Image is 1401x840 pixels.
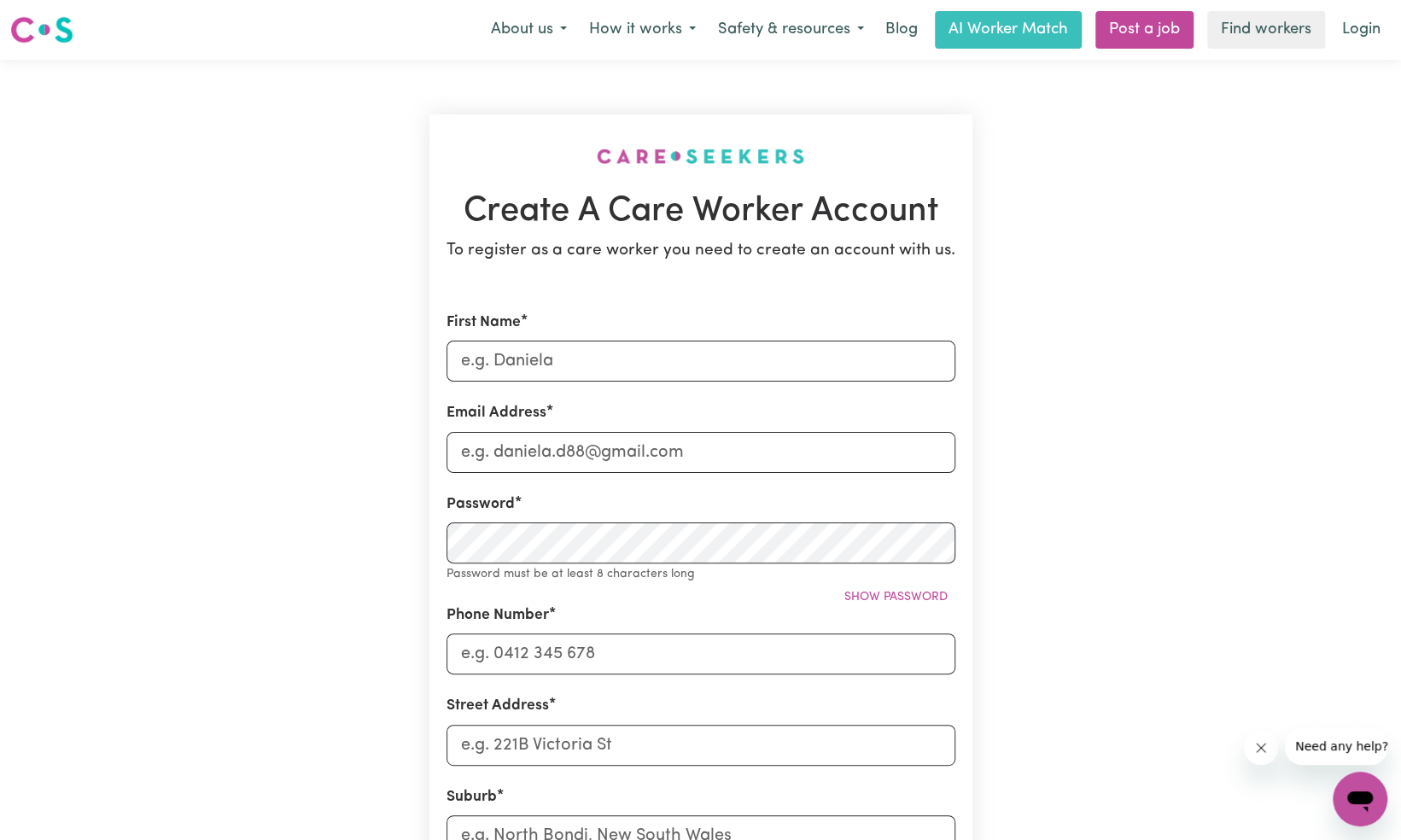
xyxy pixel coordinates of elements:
iframe: Message from company [1285,727,1387,765]
input: e.g. Daniela [447,341,955,382]
h1: Create A Care Worker Account [447,191,955,232]
button: Safety & resources [707,12,875,48]
input: e.g. 0412 345 678 [447,633,955,674]
a: AI Worker Match [935,11,1082,49]
label: Suburb [447,786,497,808]
input: e.g. daniela.d88@gmail.com [447,432,955,473]
label: Password [447,493,515,516]
button: How it works [578,12,707,48]
button: Show password [837,584,955,610]
a: Careseekers logo [10,10,73,50]
label: Phone Number [447,604,549,627]
label: First Name [447,312,521,334]
iframe: Close message [1244,731,1278,765]
span: Show password [844,591,948,604]
p: To register as a care worker you need to create an account with us. [447,239,955,264]
a: Blog [875,11,928,49]
iframe: Button to launch messaging window [1333,772,1387,826]
label: Email Address [447,402,546,424]
a: Login [1332,11,1391,49]
button: About us [480,12,578,48]
a: Find workers [1207,11,1325,49]
a: Post a job [1095,11,1194,49]
span: Need any help? [10,12,103,26]
small: Password must be at least 8 characters long [447,568,695,580]
label: Street Address [447,695,549,717]
img: Careseekers logo [10,15,73,45]
input: e.g. 221B Victoria St [447,725,955,766]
